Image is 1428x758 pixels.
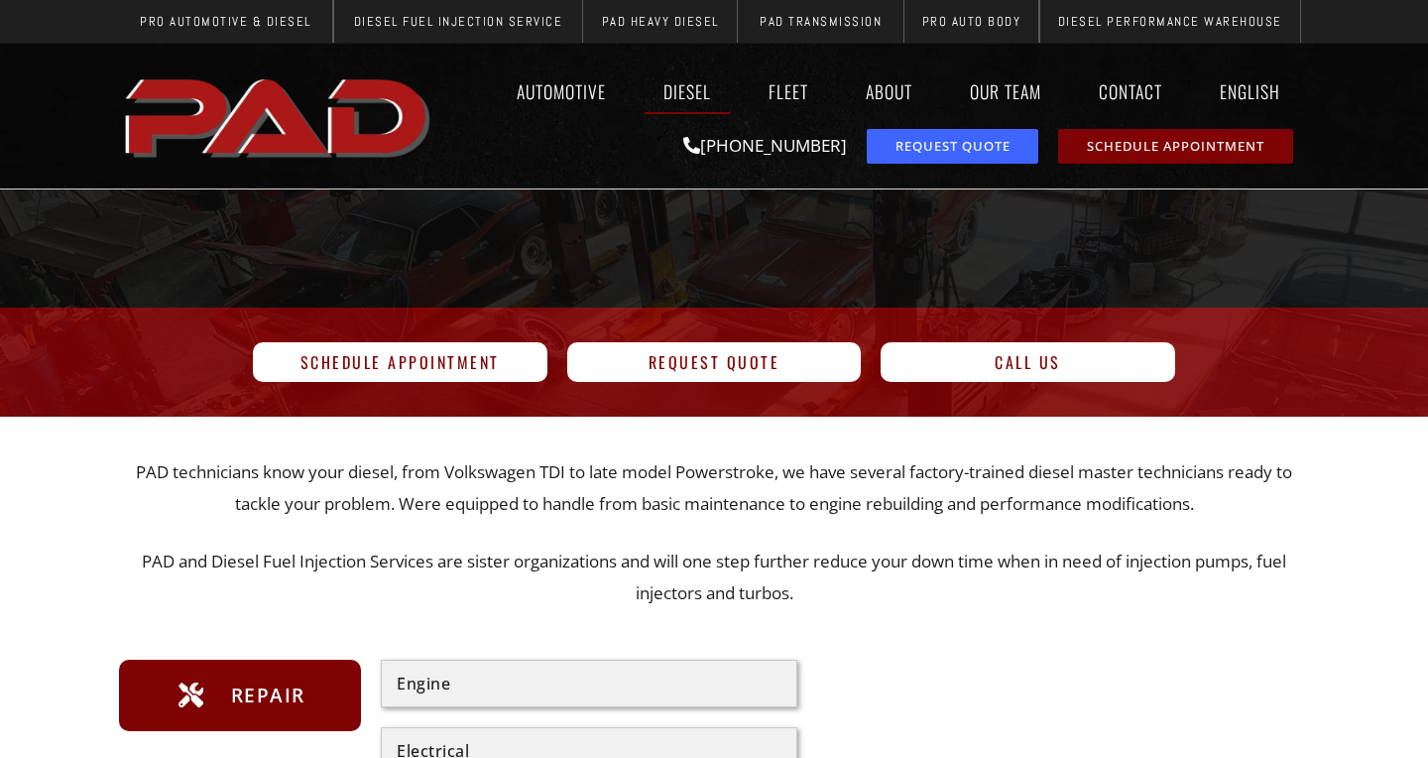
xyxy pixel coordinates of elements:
div: Engine [397,676,781,692]
nav: Menu [440,68,1309,114]
span: Request Quote [895,140,1011,153]
img: The image shows the word "PAD" in bold, red, uppercase letters with a slight shadow effect. [119,63,440,170]
a: Contact [1080,68,1181,114]
a: Automotive [498,68,625,114]
a: Call Us [881,342,1175,382]
a: Our Team [951,68,1060,114]
p: PAD technicians know your diesel, from Volkswagen TDI to late model Powerstroke, we have several ... [119,456,1309,521]
a: English [1201,68,1309,114]
a: request a service or repair quote [867,129,1038,164]
p: PAD and Diesel Fuel Injection Services are sister organizations and will one step further reduce ... [119,546,1309,610]
a: schedule repair or service appointment [1058,129,1293,164]
span: Diesel Performance Warehouse [1058,15,1282,28]
a: Fleet [750,68,827,114]
span: Pro Automotive & Diesel [140,15,311,28]
span: Diesel Fuel Injection Service [354,15,563,28]
span: PAD Heavy Diesel [602,15,719,28]
span: Request Quote [649,354,780,370]
span: PAD Transmission [760,15,882,28]
span: Repair [226,680,305,711]
a: Schedule Appointment [253,342,547,382]
a: Request Quote [567,342,862,382]
span: Schedule Appointment [300,354,500,370]
a: [PHONE_NUMBER] [683,134,847,157]
span: Pro Auto Body [922,15,1021,28]
span: Schedule Appointment [1087,140,1264,153]
span: Call Us [995,354,1061,370]
a: Diesel [645,68,730,114]
a: pro automotive and diesel home page [119,63,440,170]
a: About [847,68,931,114]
